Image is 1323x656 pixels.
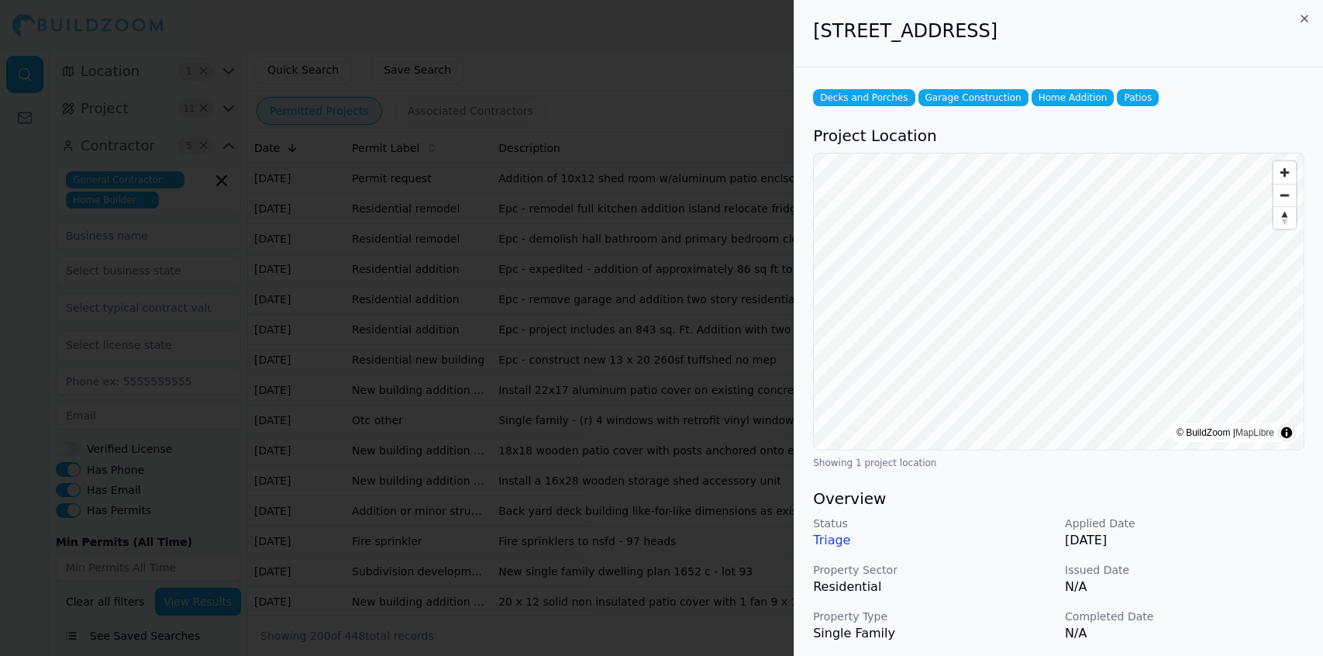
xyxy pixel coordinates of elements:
[1065,578,1304,596] p: N/A
[1273,161,1296,184] button: Zoom in
[1065,562,1304,578] p: Issued Date
[813,531,1053,550] p: Triage
[1273,206,1296,229] button: Reset bearing to north
[1177,425,1274,440] div: © BuildZoom |
[813,488,1304,509] h3: Overview
[1235,427,1274,438] a: MapLibre
[1117,89,1159,106] span: Patios
[813,609,1053,624] p: Property Type
[813,562,1053,578] p: Property Sector
[1032,89,1115,106] span: Home Addition
[813,19,1304,43] h2: [STREET_ADDRESS]
[1065,609,1304,624] p: Completed Date
[1065,624,1304,643] p: N/A
[813,578,1053,596] p: Residential
[813,516,1053,531] p: Status
[813,624,1053,643] p: Single Family
[814,154,1304,451] canvas: Map
[813,125,1304,147] h3: Project Location
[1065,531,1304,550] p: [DATE]
[918,89,1028,106] span: Garage Construction
[813,457,1304,469] div: Showing 1 project location
[1277,423,1296,442] summary: Toggle attribution
[813,89,915,106] span: Decks and Porches
[1065,516,1304,531] p: Applied Date
[1273,184,1296,206] button: Zoom out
